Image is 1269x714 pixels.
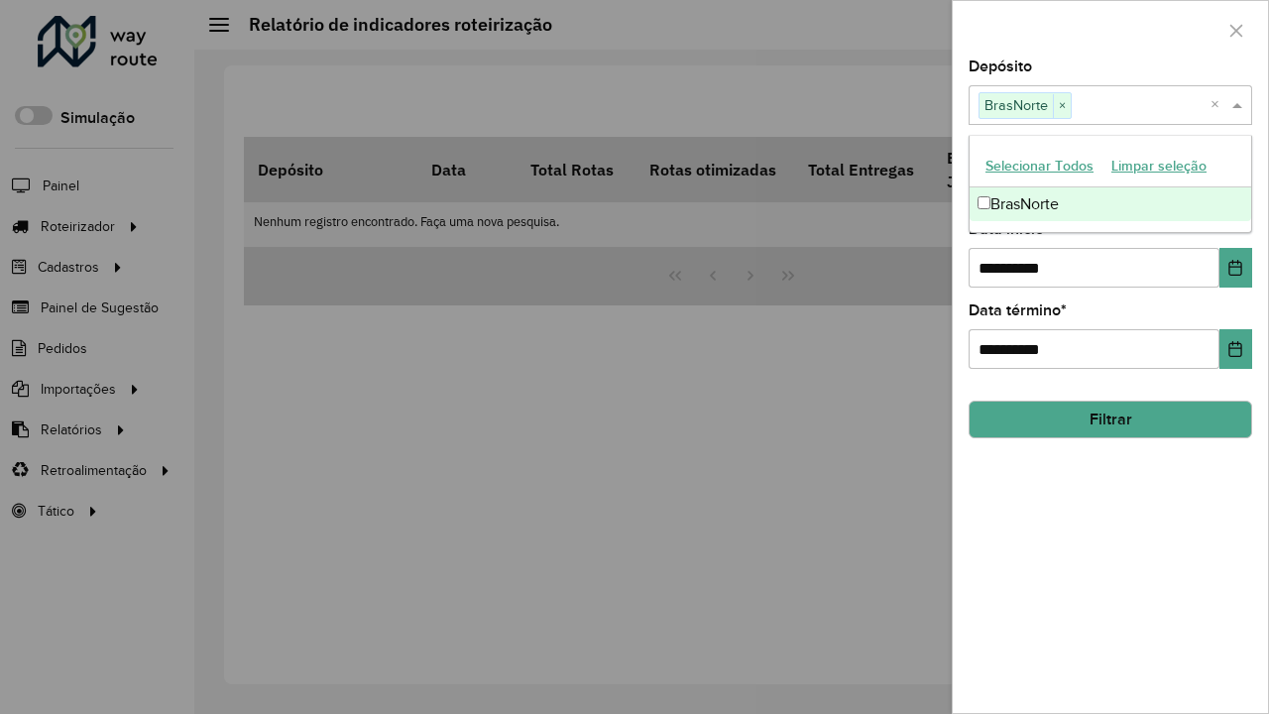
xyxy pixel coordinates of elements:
[969,55,1032,78] label: Depósito
[1219,329,1252,369] button: Choose Date
[970,187,1251,221] div: BrasNorte
[980,93,1053,117] span: BrasNorte
[1053,94,1071,118] span: ×
[969,401,1252,438] button: Filtrar
[969,298,1067,322] label: Data término
[1102,151,1215,181] button: Limpar seleção
[977,151,1102,181] button: Selecionar Todos
[1211,93,1227,117] span: Clear all
[1219,248,1252,288] button: Choose Date
[969,135,1252,233] ng-dropdown-panel: Options list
